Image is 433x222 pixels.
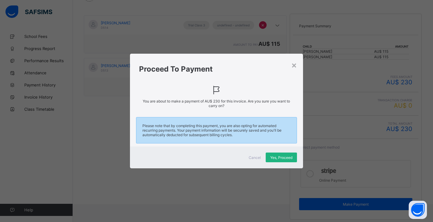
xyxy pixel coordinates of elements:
[409,201,427,219] button: Open asap
[142,123,291,137] span: Please note that by completing this payment, you are also opting for automated recurring payments...
[205,99,220,103] span: AU$ 230
[139,65,294,73] h1: Proceed To Payment
[139,99,294,108] span: You are about to make a payment of for this invoice. Are you sure you want to carry on?
[291,60,297,70] div: ×
[270,155,292,160] span: Yes, Proceed
[249,155,261,160] span: Cancel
